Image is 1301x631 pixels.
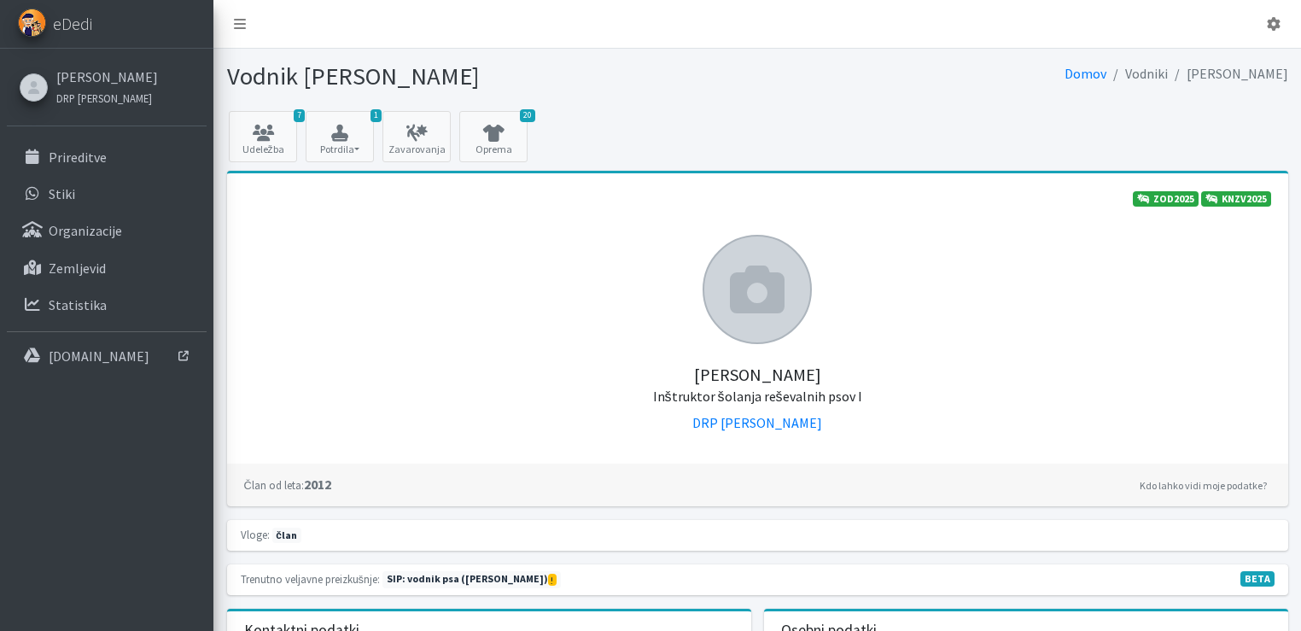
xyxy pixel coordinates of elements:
a: 20 Oprema [459,111,528,162]
a: ZOD2025 [1133,191,1199,207]
span: član [272,528,301,543]
a: Domov [1065,65,1106,82]
img: eDedi [18,9,46,37]
small: Trenutno veljavne preizkušnje: [241,572,380,586]
a: Zemljevid [7,251,207,285]
strong: 2012 [244,476,331,493]
a: Zavarovanja [382,111,451,162]
span: V fazi razvoja [1240,571,1275,587]
a: Statistika [7,288,207,322]
span: Kmalu preteče [548,574,557,586]
h1: Vodnik [PERSON_NAME] [227,61,751,91]
small: Član od leta: [244,478,304,492]
span: Naslednja preizkušnja: jesen 2025 [382,571,561,588]
p: [DOMAIN_NAME] [49,348,149,365]
a: Organizacije [7,213,207,248]
small: Inštruktor šolanja reševalnih psov I [653,388,862,405]
a: Stiki [7,177,207,211]
small: Vloge: [241,528,270,541]
a: [PERSON_NAME] [56,67,158,87]
a: 7 Udeležba [229,111,297,162]
button: 1 Potrdila [306,111,374,162]
small: DRP [PERSON_NAME] [56,91,152,105]
p: Organizacije [49,222,122,239]
a: Prireditve [7,140,207,174]
p: Zemljevid [49,260,106,277]
p: Stiki [49,185,75,202]
p: Statistika [49,296,107,313]
a: DRP [PERSON_NAME] [692,414,822,431]
h5: [PERSON_NAME] [244,344,1271,406]
a: KNZV2025 [1201,191,1271,207]
span: 20 [520,109,535,122]
span: 1 [370,109,382,122]
span: 7 [294,109,305,122]
span: eDedi [53,11,92,37]
a: Kdo lahko vidi moje podatke? [1135,476,1271,496]
a: DRP [PERSON_NAME] [56,87,158,108]
a: [DOMAIN_NAME] [7,339,207,373]
li: Vodniki [1106,61,1168,86]
li: [PERSON_NAME] [1168,61,1288,86]
p: Prireditve [49,149,107,166]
